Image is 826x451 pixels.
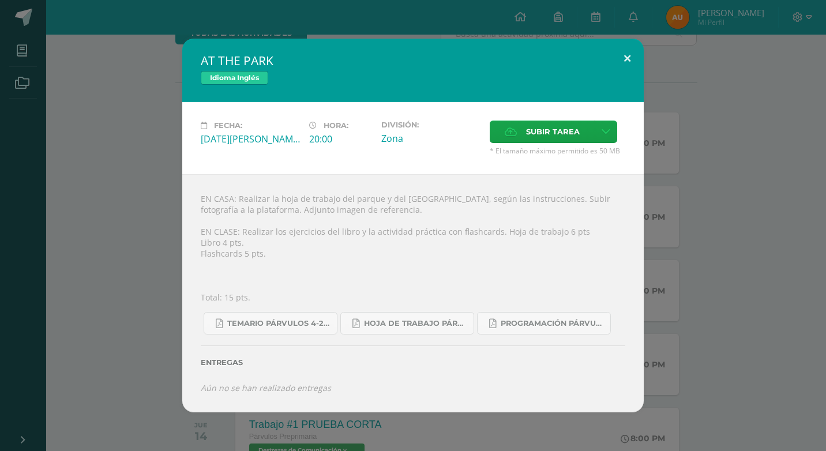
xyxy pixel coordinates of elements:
[340,312,474,335] a: Hoja de trabajo PÁRVULOS1.pdf
[201,358,625,367] label: Entregas
[611,39,644,78] button: Close (Esc)
[324,121,348,130] span: Hora:
[201,52,625,69] h2: AT THE PARK
[364,319,468,328] span: Hoja de trabajo PÁRVULOS1.pdf
[201,382,331,393] i: Aún no se han realizado entregas
[526,121,580,142] span: Subir tarea
[381,121,480,129] label: División:
[309,133,372,145] div: 20:00
[214,121,242,130] span: Fecha:
[201,71,268,85] span: Idioma Inglés
[490,146,625,156] span: * El tamaño máximo permitido es 50 MB
[182,174,644,412] div: EN CASA: Realizar la hoja de trabajo del parque y del [GEOGRAPHIC_DATA], según las instrucciones....
[477,312,611,335] a: Programación Párvulos Inglés A-B.pdf
[501,319,605,328] span: Programación Párvulos Inglés A-B.pdf
[204,312,337,335] a: Temario Párvulos 4-2025.pdf
[201,133,300,145] div: [DATE][PERSON_NAME]
[381,132,480,145] div: Zona
[227,319,331,328] span: Temario Párvulos 4-2025.pdf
